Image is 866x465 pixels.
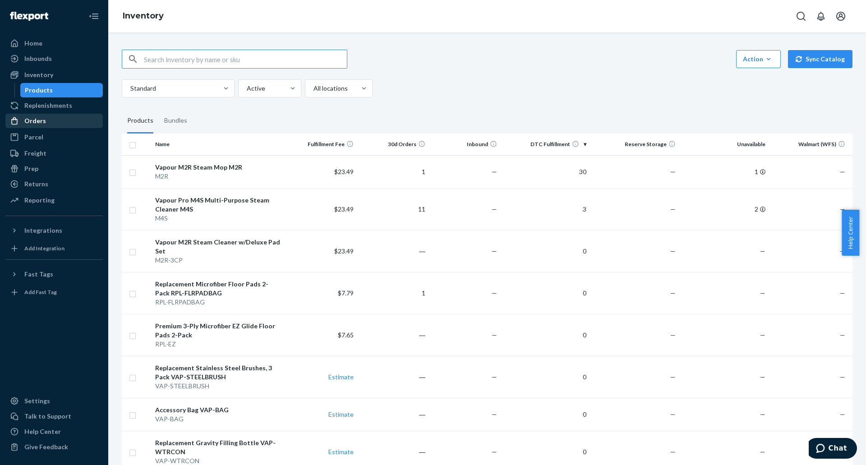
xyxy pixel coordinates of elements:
[24,270,53,279] div: Fast Tags
[679,155,769,188] td: 1
[129,84,130,93] input: Standard
[20,83,103,97] a: Products
[501,188,590,230] td: 3
[501,230,590,272] td: 0
[24,196,55,205] div: Reporting
[5,440,103,454] button: Give Feedback
[492,373,497,381] span: —
[5,114,103,128] a: Orders
[670,448,676,456] span: —
[5,98,103,113] a: Replenishments
[24,70,53,79] div: Inventory
[760,410,765,418] span: —
[334,247,354,255] span: $23.49
[5,267,103,281] button: Fast Tags
[5,146,103,161] a: Freight
[5,130,103,144] a: Parcel
[492,168,497,175] span: —
[24,427,61,436] div: Help Center
[832,7,850,25] button: Open account menu
[670,205,676,213] span: —
[670,331,676,339] span: —
[357,155,429,188] td: 1
[590,134,679,155] th: Reserve Storage
[155,438,282,456] div: Replacement Gravity Filling Bottle VAP-WTRCON
[840,373,845,381] span: —
[840,289,845,297] span: —
[24,288,57,296] div: Add Fast Tag
[842,210,859,256] button: Help Center
[24,226,62,235] div: Integrations
[5,36,103,51] a: Home
[5,161,103,176] a: Prep
[334,168,354,175] span: $23.49
[840,205,845,213] span: —
[492,289,497,297] span: —
[24,149,46,158] div: Freight
[760,289,765,297] span: —
[155,364,282,382] div: Replacement Stainless Steel Brushes, 3 Pack VAP-STEELBRUSH
[501,314,590,356] td: 0
[5,424,103,439] a: Help Center
[357,314,429,356] td: ―
[492,448,497,456] span: —
[840,168,845,175] span: —
[328,373,354,381] a: Estimate
[357,272,429,314] td: 1
[24,442,68,451] div: Give Feedback
[769,134,852,155] th: Walmart (WFS)
[670,168,676,175] span: —
[24,101,72,110] div: Replenishments
[85,7,103,25] button: Close Navigation
[501,134,590,155] th: DTC Fulfillment
[155,214,282,223] div: M4S
[357,356,429,398] td: ―
[24,164,38,173] div: Prep
[5,51,103,66] a: Inbounds
[338,289,354,297] span: $7.79
[840,247,845,255] span: —
[501,272,590,314] td: 0
[24,54,52,63] div: Inbounds
[809,438,857,460] iframe: Opens a widget where you can chat to one of our agents
[155,405,282,414] div: Accessory Bag VAP-BAG
[155,280,282,298] div: Replacement Microfiber Floor Pads 2-Pack RPL-FLRPADBAG
[24,396,50,405] div: Settings
[5,68,103,82] a: Inventory
[840,410,845,418] span: —
[501,356,590,398] td: 0
[670,289,676,297] span: —
[840,331,845,339] span: —
[760,448,765,456] span: —
[155,196,282,214] div: Vapour Pro M4S Multi-Purpose Steam Cleaner M4S
[24,133,43,142] div: Parcel
[743,55,774,64] div: Action
[5,285,103,299] a: Add Fast Tag
[792,7,810,25] button: Open Search Box
[760,373,765,381] span: —
[492,331,497,339] span: —
[155,298,282,307] div: RPL-FLRPADBAG
[123,11,164,21] a: Inventory
[155,172,282,181] div: M2R
[286,134,358,155] th: Fulfillment Fee
[25,86,53,95] div: Products
[357,230,429,272] td: ―
[812,7,830,25] button: Open notifications
[357,188,429,230] td: 11
[155,414,282,424] div: VAP-BAG
[155,322,282,340] div: Premium 3-Ply Microfiber EZ Glide Floor Pads 2-Pack
[24,412,71,421] div: Talk to Support
[5,409,103,424] button: Talk to Support
[492,205,497,213] span: —
[670,373,676,381] span: —
[328,410,354,418] a: Estimate
[5,223,103,238] button: Integrations
[679,134,769,155] th: Unavailable
[492,247,497,255] span: —
[24,180,48,189] div: Returns
[144,50,347,68] input: Search inventory by name or sku
[492,410,497,418] span: —
[115,3,171,29] ol: breadcrumbs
